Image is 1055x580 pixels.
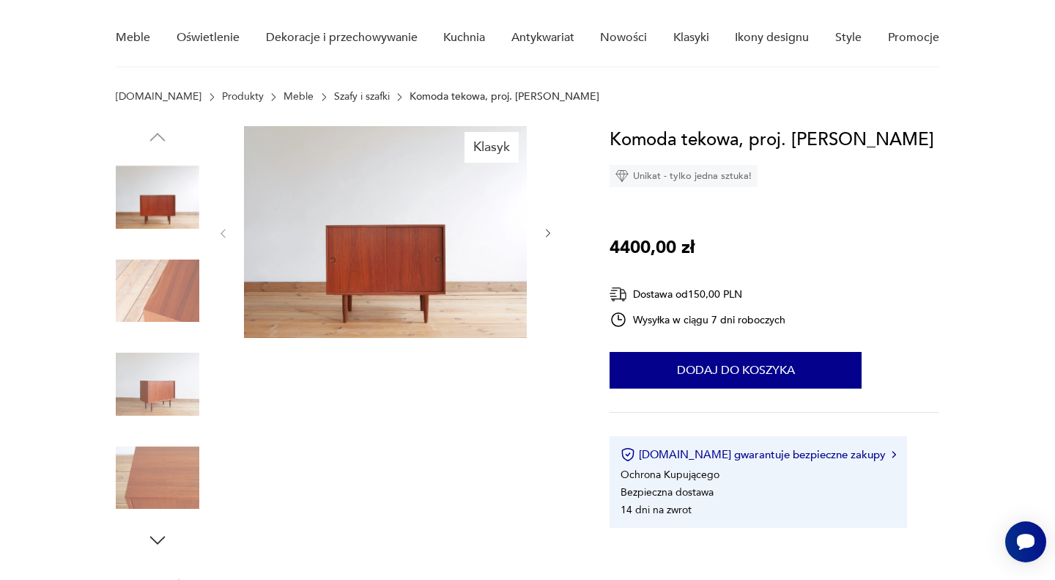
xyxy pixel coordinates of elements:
li: 14 dni na zwrot [621,503,692,517]
div: Dostawa od 150,00 PLN [610,285,785,304]
img: Ikona dostawy [610,285,627,304]
div: Unikat - tylko jedna sztuka! [610,165,758,187]
div: Klasyk [464,132,519,163]
a: Dekoracje i przechowywanie [266,10,418,66]
a: Szafy i szafki [334,91,390,103]
a: Promocje [888,10,939,66]
a: Oświetlenie [177,10,240,66]
img: Ikona certyfikatu [621,447,635,462]
a: Klasyki [673,10,709,66]
a: Meble [116,10,150,66]
div: Wysyłka w ciągu 7 dni roboczych [610,311,785,328]
a: Antykwariat [511,10,574,66]
p: 4400,00 zł [610,234,695,262]
iframe: Smartsupp widget button [1005,521,1046,562]
li: Bezpieczna dostawa [621,485,714,499]
a: [DOMAIN_NAME] [116,91,201,103]
a: Ikony designu [735,10,809,66]
a: Nowości [600,10,647,66]
img: Zdjęcie produktu Komoda tekowa, proj. Kai Kristiansen [116,342,199,426]
img: Zdjęcie produktu Komoda tekowa, proj. Kai Kristiansen [116,155,199,239]
img: Ikona diamentu [615,169,629,183]
a: Produkty [222,91,264,103]
li: Ochrona Kupującego [621,468,719,482]
a: Meble [284,91,314,103]
button: [DOMAIN_NAME] gwarantuje bezpieczne zakupy [621,447,895,462]
img: Zdjęcie produktu Komoda tekowa, proj. Kai Kristiansen [116,249,199,333]
img: Ikona strzałki w prawo [892,451,896,458]
button: Dodaj do koszyka [610,352,862,389]
img: Zdjęcie produktu Komoda tekowa, proj. Kai Kristiansen [116,436,199,520]
a: Kuchnia [443,10,485,66]
p: Komoda tekowa, proj. [PERSON_NAME] [410,91,599,103]
a: Style [835,10,862,66]
h1: Komoda tekowa, proj. [PERSON_NAME] [610,126,934,154]
img: Zdjęcie produktu Komoda tekowa, proj. Kai Kristiansen [244,126,527,338]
